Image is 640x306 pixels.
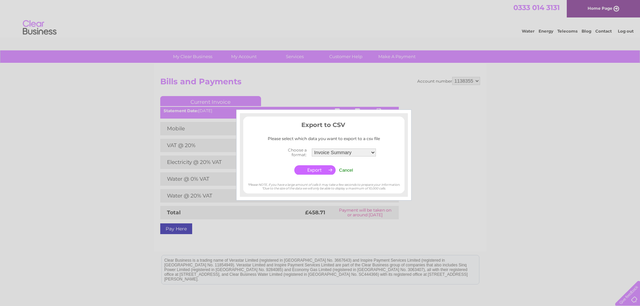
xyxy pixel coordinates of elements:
div: Please select which data you want to export to a csv file [243,136,404,141]
h3: Export to CSV [243,120,404,132]
a: Blog [582,29,591,34]
a: Energy [539,29,553,34]
a: Water [522,29,535,34]
div: *Please NOTE, if you have a large amount of calls it may take a few seconds to prepare your infor... [243,176,404,190]
th: Choose a format: [270,146,310,159]
img: logo.png [23,17,57,38]
div: Clear Business is a trading name of Verastar Limited (registered in [GEOGRAPHIC_DATA] No. 3667643... [162,4,479,33]
a: Telecoms [557,29,578,34]
input: Cancel [339,168,353,173]
a: Contact [595,29,612,34]
a: Log out [618,29,634,34]
a: 0333 014 3131 [513,3,560,12]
